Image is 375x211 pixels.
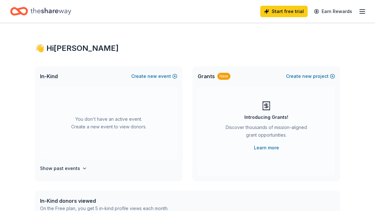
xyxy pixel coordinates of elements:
a: Learn more [254,144,279,152]
span: new [302,72,312,80]
div: In-Kind donors viewed [40,197,168,205]
div: Discover thousands of mission-aligned grant opportunities. [223,124,310,141]
div: Introducing Grants! [244,113,288,121]
div: You don't have an active event. Create a new event to view donors. [40,86,177,160]
span: Grants [198,72,215,80]
a: Start free trial [260,6,308,17]
button: Show past events [40,165,87,172]
span: In-Kind [40,72,58,80]
a: Home [10,4,71,19]
div: 👋 Hi [PERSON_NAME] [35,43,340,53]
button: Createnewevent [131,72,177,80]
h4: Show past events [40,165,80,172]
span: new [147,72,157,80]
button: Createnewproject [286,72,335,80]
div: New [217,73,230,80]
a: Earn Rewards [310,6,356,17]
